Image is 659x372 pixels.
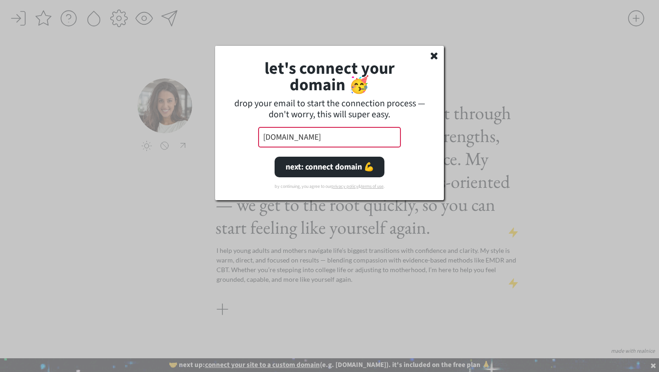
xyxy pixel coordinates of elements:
h1: let's connect your domain 🥳 [253,60,406,93]
div: by continuing, you agree to our & . [231,184,428,189]
input: lauren.smith@gmail.com [258,127,401,148]
a: privacy policy [331,183,358,190]
button: next: connect domain 💪 [275,157,384,177]
a: terms of use [361,183,384,190]
div: drop your email to start the connection process — don't worry, this will super easy. [231,98,428,120]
